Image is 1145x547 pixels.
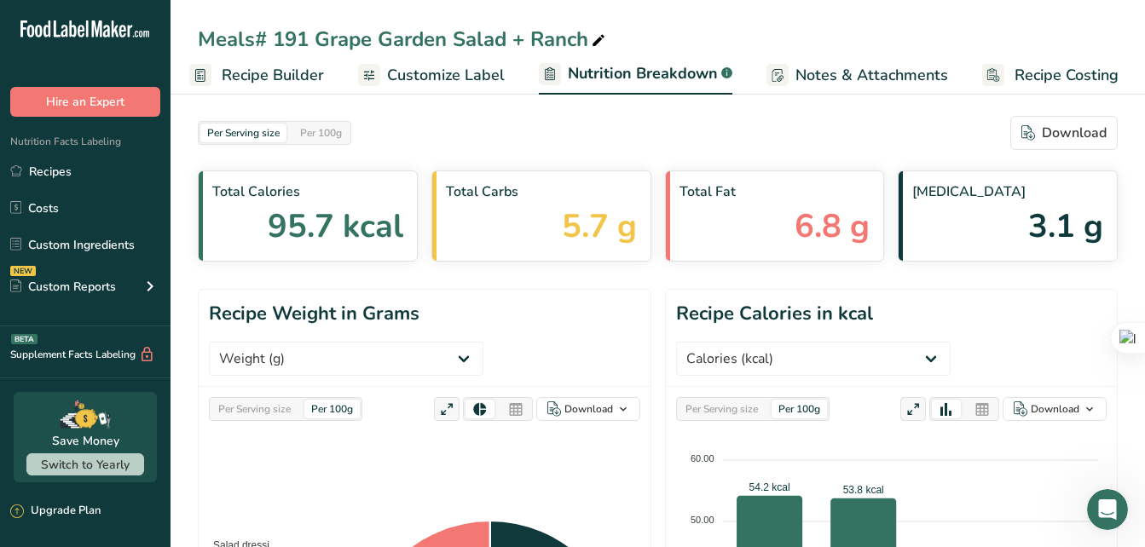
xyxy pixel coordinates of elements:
[387,64,505,87] span: Customize Label
[772,400,827,418] div: Per 100g
[1010,116,1118,150] button: Download
[568,62,718,85] span: Nutrition Breakdown
[209,300,419,328] h1: Recipe Weight in Grams
[189,56,324,95] a: Recipe Builder
[11,334,38,344] div: BETA
[10,266,36,276] div: NEW
[1087,489,1128,530] iframe: Intercom live chat
[268,202,403,250] span: 95.7 kcal
[691,515,714,525] tspan: 50.00
[676,300,873,328] h1: Recipe Calories in kcal
[41,457,130,473] span: Switch to Yearly
[1015,64,1119,87] span: Recipe Costing
[679,181,870,202] span: Total Fat
[212,181,403,202] span: Total Calories
[564,401,613,417] div: Download
[10,503,101,520] div: Upgrade Plan
[10,87,160,117] button: Hire an Expert
[912,181,1103,202] span: [MEDICAL_DATA]
[1021,123,1107,143] div: Download
[1031,401,1079,417] div: Download
[1028,202,1103,250] span: 3.1 g
[293,124,349,142] div: Per 100g
[211,400,298,418] div: Per Serving size
[1003,397,1107,421] button: Download
[562,202,637,250] span: 5.7 g
[795,64,948,87] span: Notes & Attachments
[766,56,948,95] a: Notes & Attachments
[10,278,116,296] div: Custom Reports
[198,24,609,55] div: Meals# 191 Grape Garden Salad + Ranch
[536,397,640,421] button: Download
[691,453,714,464] tspan: 60.00
[539,55,732,95] a: Nutrition Breakdown
[795,202,870,250] span: 6.8 g
[304,400,360,418] div: Per 100g
[222,64,324,87] span: Recipe Builder
[52,432,119,450] div: Save Money
[26,453,144,475] button: Switch to Yearly
[446,181,637,202] span: Total Carbs
[982,56,1119,95] a: Recipe Costing
[358,56,505,95] a: Customize Label
[679,400,765,418] div: Per Serving size
[200,124,286,142] div: Per Serving size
